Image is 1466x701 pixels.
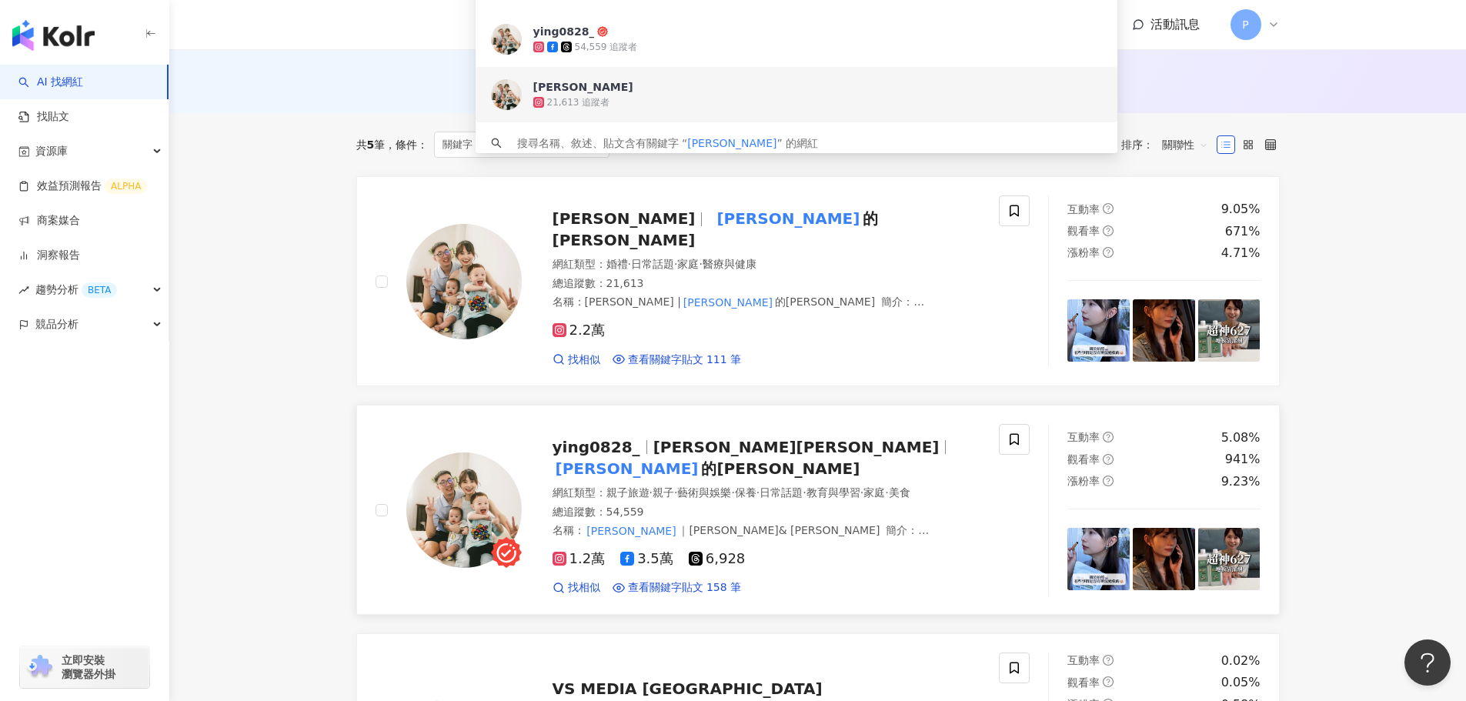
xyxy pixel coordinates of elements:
div: 共 筆 [356,139,386,151]
span: · [803,486,806,499]
span: 醫療與健康 [703,258,756,270]
span: 的[PERSON_NAME] [701,459,860,478]
span: 婚禮 [606,258,628,270]
span: 日常話題 [631,258,674,270]
span: · [860,486,863,499]
span: VS MEDIA [GEOGRAPHIC_DATA] [553,679,823,698]
span: 日常話題 [760,486,803,499]
span: 互動率 [1067,654,1100,666]
img: post-image [1067,528,1130,590]
span: 教育與學習 [806,486,860,499]
span: 保養 [735,486,756,499]
span: 家庭 [677,258,699,270]
span: 查看關鍵字貼文 111 筆 [628,352,742,368]
mark: [PERSON_NAME] [553,456,702,481]
span: 找相似 [568,352,600,368]
span: · [674,258,677,270]
span: ying0828_ [553,438,640,456]
span: 條件 ： [385,139,428,151]
span: 資源庫 [35,134,68,169]
span: 互動率 [1067,431,1100,443]
mark: [PERSON_NAME] [645,309,739,325]
div: 21,613 追蹤者 [547,96,610,109]
span: 觀看率 [1067,225,1100,237]
div: 941% [1225,451,1261,468]
span: 趨勢分析 [35,272,117,307]
span: [PERSON_NAME] [687,137,776,149]
span: 互動率 [1067,203,1100,215]
a: 找相似 [553,580,600,596]
div: 0.02% [1221,653,1261,669]
span: 藝術與娛樂 [677,486,731,499]
span: 競品分析 [35,307,78,342]
span: question-circle [1103,203,1114,214]
a: 洞察報告 [18,248,80,263]
span: 立即安裝 瀏覽器外掛 [62,653,115,681]
div: BETA [82,282,117,298]
span: search [491,138,502,149]
div: 搜尋名稱、敘述、貼文含有關鍵字 “ ” 的網紅 [517,135,819,152]
a: searchAI 找網紅 [18,75,83,90]
a: KOL Avatar[PERSON_NAME][PERSON_NAME]的[PERSON_NAME]網紅類型：婚禮·日常話題·家庭·醫療與健康總追蹤數：21,613名稱：[PERSON_NAME... [356,176,1280,386]
mark: [PERSON_NAME] [585,522,679,539]
span: 關鍵字：[PERSON_NAME]夫妻 [434,132,609,158]
div: 54,559 追蹤者 [575,41,638,54]
div: 總追蹤數 ： 54,559 [553,505,981,520]
span: 查看關鍵字貼文 158 筆 [628,580,742,596]
span: 漲粉率 [1067,475,1100,487]
span: 家庭 [863,486,885,499]
div: 4.71% [1221,245,1261,262]
span: 的[PERSON_NAME] [775,295,875,308]
a: 效益預測報告ALPHA [18,179,147,194]
img: chrome extension [25,655,55,679]
span: question-circle [1103,432,1114,442]
span: · [731,486,734,499]
span: [PERSON_NAME][PERSON_NAME] [653,438,940,456]
img: post-image [1198,528,1261,590]
a: chrome extension立即安裝 瀏覽器外掛 [20,646,149,688]
span: 1.2萬 [553,551,606,567]
span: 3.5萬 [620,551,673,567]
mark: [PERSON_NAME] [713,206,863,231]
span: 找相似 [568,580,600,596]
a: KOL Avatarying0828_[PERSON_NAME][PERSON_NAME][PERSON_NAME]的[PERSON_NAME]網紅類型：親子旅遊·親子·藝術與娛樂·保養·日常話... [356,405,1280,615]
img: KOL Avatar [406,452,522,568]
img: KOL Avatar [406,224,522,339]
span: 漲粉率 [1067,246,1100,259]
span: · [885,486,888,499]
img: post-image [1198,299,1261,362]
a: 找貼文 [18,109,69,125]
span: question-circle [1103,247,1114,258]
div: 9.05% [1221,201,1261,218]
span: 名稱 ： [553,524,880,536]
span: · [674,486,677,499]
span: 活動訊息 [1150,17,1200,32]
div: 671% [1225,223,1261,240]
div: 5.08% [1221,429,1261,446]
span: 2.2萬 [553,322,606,339]
img: KOL Avatar [491,24,522,55]
span: [PERSON_NAME] | [585,295,681,308]
img: post-image [1067,299,1130,362]
div: 網紅類型 ： [553,486,981,501]
span: question-circle [1103,454,1114,465]
iframe: Help Scout Beacon - Open [1404,639,1451,686]
span: 關聯性 [1162,132,1208,157]
span: question-circle [1103,225,1114,236]
span: P [1242,16,1248,33]
a: 查看關鍵字貼文 111 筆 [613,352,742,368]
span: question-circle [1103,655,1114,666]
span: · [756,486,760,499]
span: · [628,258,631,270]
a: 商案媒合 [18,213,80,229]
img: logo [12,20,95,51]
span: question-circle [1103,476,1114,486]
span: 5 [367,139,375,151]
img: post-image [1133,528,1195,590]
span: · [699,258,702,270]
div: ying0828_ [533,24,595,39]
div: 0.05% [1221,674,1261,691]
a: 找相似 [553,352,600,368]
mark: [PERSON_NAME] [681,294,775,311]
span: rise [18,285,29,295]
